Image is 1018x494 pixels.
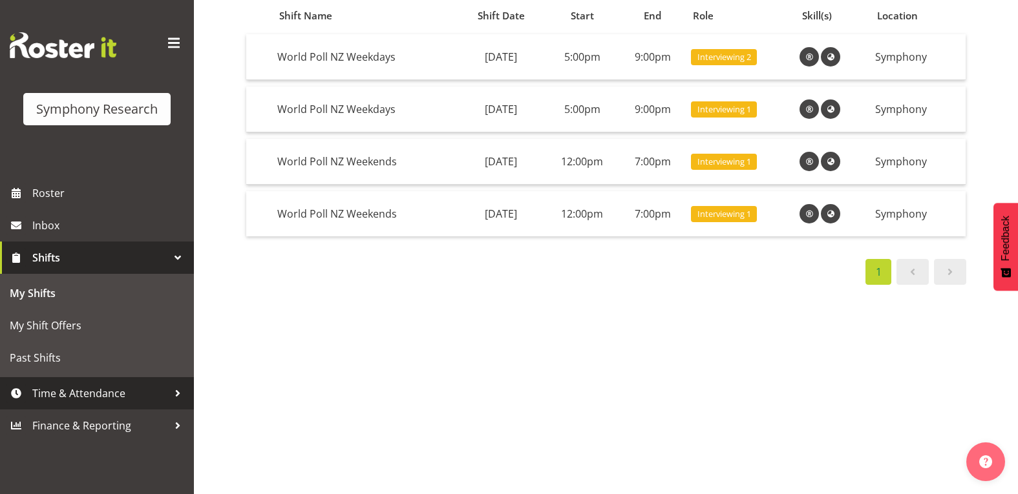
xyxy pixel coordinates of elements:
span: My Shifts [10,283,184,303]
div: Skill(s) [802,8,863,23]
span: My Shift Offers [10,316,184,335]
td: 7:00pm [620,139,686,185]
div: Shift Date [464,8,538,23]
span: Finance & Reporting [32,416,168,435]
span: Interviewing 1 [697,156,751,168]
div: Start [553,8,613,23]
button: Feedback - Show survey [993,203,1018,291]
td: Symphony [870,34,966,80]
div: Role [693,8,787,23]
div: Location [877,8,958,23]
td: 9:00pm [620,34,686,80]
span: Roster [32,183,187,203]
td: World Poll NZ Weekdays [272,87,457,132]
img: help-xxl-2.png [979,455,992,468]
a: Past Shifts [3,342,191,374]
td: World Poll NZ Weekdays [272,34,457,80]
td: World Poll NZ Weekends [272,139,457,185]
span: Feedback [1000,216,1012,261]
td: Symphony [870,139,966,185]
span: Shifts [32,248,168,267]
a: My Shifts [3,277,191,309]
span: Inbox [32,216,187,235]
span: Interviewing 2 [697,51,751,63]
a: My Shift Offers [3,309,191,342]
span: Interviewing 1 [697,103,751,116]
td: 5:00pm [545,34,619,80]
td: 5:00pm [545,87,619,132]
td: 12:00pm [545,191,619,236]
td: 12:00pm [545,139,619,185]
td: World Poll NZ Weekends [272,191,457,236]
span: Past Shifts [10,348,184,367]
div: Symphony Research [36,99,158,119]
td: Symphony [870,191,966,236]
td: [DATE] [457,139,545,185]
div: End [627,8,679,23]
div: Shift Name [279,8,449,23]
img: Rosterit website logo [10,32,116,58]
td: [DATE] [457,34,545,80]
span: Time & Attendance [32,384,168,403]
td: [DATE] [457,191,545,236]
td: [DATE] [457,87,545,132]
span: Interviewing 1 [697,208,751,220]
td: 7:00pm [620,191,686,236]
td: Symphony [870,87,966,132]
td: 9:00pm [620,87,686,132]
